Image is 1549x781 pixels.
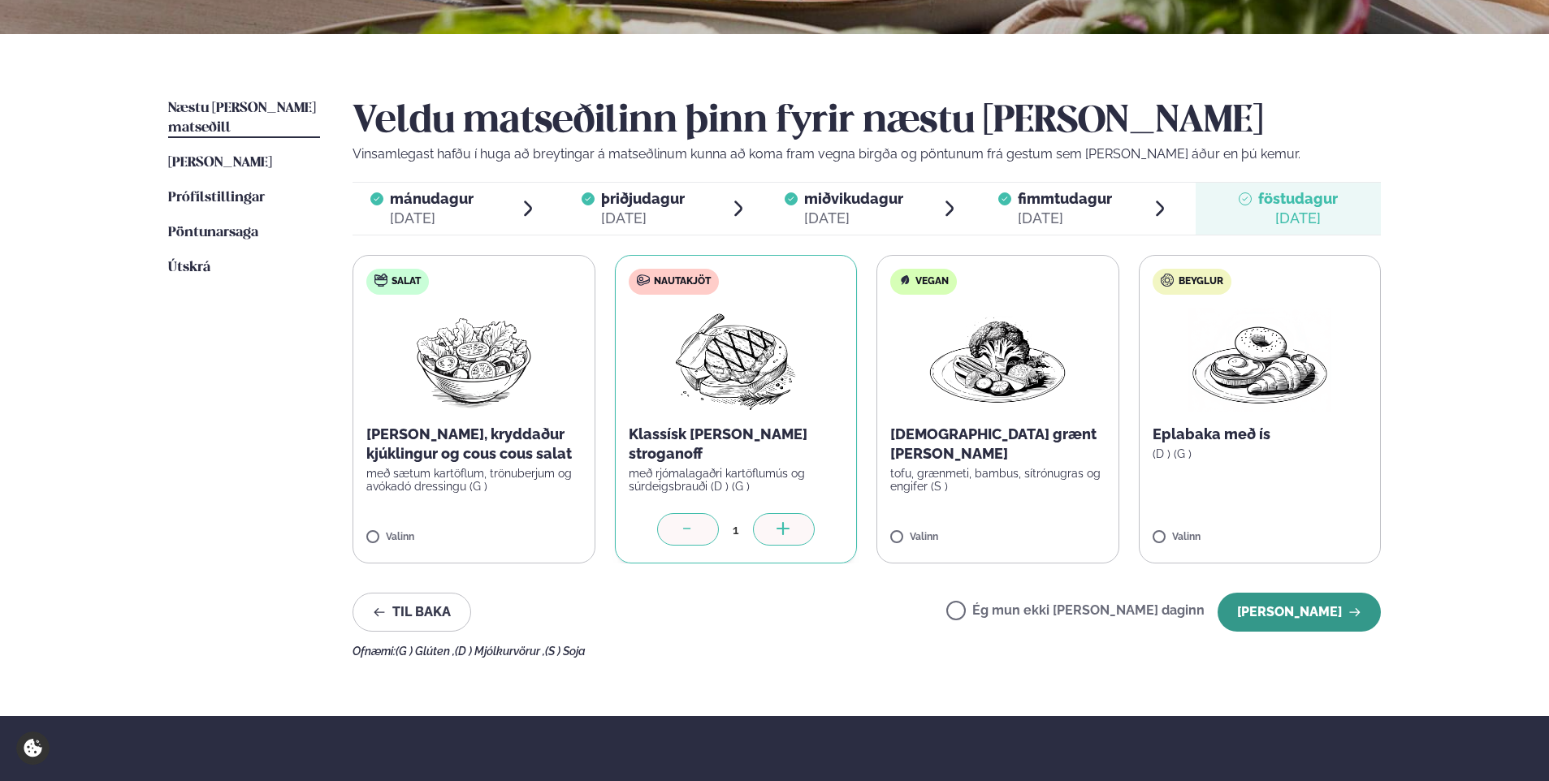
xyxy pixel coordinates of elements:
[168,101,316,135] span: Næstu [PERSON_NAME] matseðill
[545,645,586,658] span: (S ) Soja
[353,99,1381,145] h2: Veldu matseðilinn þinn fyrir næstu [PERSON_NAME]
[455,645,545,658] span: (D ) Mjólkurvörur ,
[374,274,387,287] img: salad.svg
[1258,209,1338,228] div: [DATE]
[804,209,903,228] div: [DATE]
[168,153,272,173] a: [PERSON_NAME]
[654,275,711,288] span: Nautakjöt
[168,99,320,138] a: Næstu [PERSON_NAME] matseðill
[402,308,546,412] img: Salad.png
[168,226,258,239] span: Pöntunarsaga
[390,190,474,207] span: mánudagur
[168,223,258,243] a: Pöntunarsaga
[719,520,753,539] div: 1
[1153,447,1368,460] p: (D ) (G )
[629,425,844,464] p: Klassísk [PERSON_NAME] stroganoff
[1018,190,1112,207] span: fimmtudagur
[1258,190,1338,207] span: föstudagur
[366,467,582,493] p: með sætum kartöflum, trönuberjum og avókadó dressingu (G )
[390,209,474,228] div: [DATE]
[168,261,210,274] span: Útskrá
[637,274,650,287] img: beef.svg
[1018,209,1112,228] div: [DATE]
[890,425,1106,464] p: [DEMOGRAPHIC_DATA] grænt [PERSON_NAME]
[1179,275,1223,288] span: Beyglur
[915,275,949,288] span: Vegan
[353,645,1381,658] div: Ofnæmi:
[804,190,903,207] span: miðvikudagur
[353,593,471,632] button: Til baka
[1161,274,1175,287] img: bagle-new-16px.svg
[353,145,1381,164] p: Vinsamlegast hafðu í huga að breytingar á matseðlinum kunna að koma fram vegna birgða og pöntunum...
[664,308,807,412] img: Beef-Meat.png
[168,258,210,278] a: Útskrá
[396,645,455,658] span: (G ) Glúten ,
[16,731,50,765] a: Cookie settings
[1218,593,1381,632] button: [PERSON_NAME]
[392,275,421,288] span: Salat
[898,274,911,287] img: Vegan.svg
[366,425,582,464] p: [PERSON_NAME], kryddaður kjúklingur og cous cous salat
[168,191,265,205] span: Prófílstillingar
[168,156,272,170] span: [PERSON_NAME]
[926,308,1069,412] img: Vegan.png
[629,467,844,493] p: með rjómalagaðri kartöflumús og súrdeigsbrauði (D ) (G )
[601,190,685,207] span: þriðjudagur
[1153,425,1368,444] p: Eplabaka með ís
[1188,308,1331,412] img: Croissant.png
[601,209,685,228] div: [DATE]
[890,467,1106,493] p: tofu, grænmeti, bambus, sítrónugras og engifer (S )
[168,188,265,208] a: Prófílstillingar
